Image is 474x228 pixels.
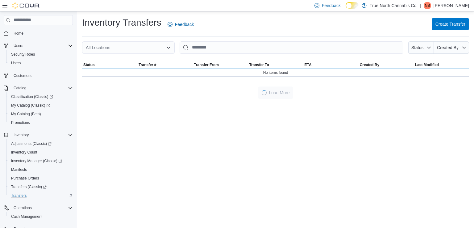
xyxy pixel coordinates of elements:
a: Transfers (Classic) [6,183,75,191]
span: No items found [263,70,288,75]
span: Created By [437,45,459,50]
span: Inventory [11,131,73,139]
button: Customers [1,71,75,80]
span: Classification (Classic) [11,94,53,99]
button: Last Modified [414,61,469,69]
button: Inventory [11,131,31,139]
span: Users [9,59,73,67]
button: Transfers [6,191,75,200]
span: Adjustments (Classic) [11,141,52,146]
span: Transfers (Classic) [11,184,47,189]
button: Status [408,41,434,54]
button: Create Transfer [432,18,469,30]
span: My Catalog (Beta) [11,112,41,116]
a: My Catalog (Classic) [9,102,52,109]
span: Users [14,43,23,48]
button: Open list of options [166,45,171,50]
button: Users [11,42,26,49]
span: Purchase Orders [11,176,39,181]
span: Customers [14,73,31,78]
a: Manifests [9,166,29,173]
span: ETA [305,62,312,67]
button: Cash Management [6,212,75,221]
span: Users [11,42,73,49]
button: Manifests [6,165,75,174]
button: My Catalog (Beta) [6,110,75,118]
button: Catalog [1,84,75,92]
span: Transfers [9,192,73,199]
button: Catalog [11,84,29,92]
span: Inventory Count [9,149,73,156]
span: Security Roles [9,51,73,58]
a: Classification (Classic) [6,92,75,101]
span: Promotions [11,120,30,125]
a: Purchase Orders [9,175,42,182]
span: Security Roles [11,52,35,57]
a: Adjustments (Classic) [6,139,75,148]
input: This is a search bar. After typing your query, hit enter to filter the results lower in the page. [180,41,403,54]
button: Created By [434,41,469,54]
button: Purchase Orders [6,174,75,183]
a: Feedback [165,18,196,31]
button: Promotions [6,118,75,127]
span: Transfer # [139,62,156,67]
span: Classification (Classic) [9,93,73,100]
span: Transfers (Classic) [9,183,73,191]
a: Security Roles [9,51,37,58]
span: Feedback [322,2,341,9]
button: Users [6,59,75,67]
button: Security Roles [6,50,75,59]
button: Users [1,41,75,50]
span: Promotions [9,119,73,126]
span: Created By [360,62,379,67]
span: Transfers [11,193,27,198]
a: Transfers (Classic) [9,183,49,191]
button: ETA [303,61,359,69]
span: Cash Management [11,214,42,219]
button: Transfer To [248,61,303,69]
span: Inventory Manager (Classic) [11,158,62,163]
a: Inventory Manager (Classic) [9,157,64,165]
span: Status [411,45,424,50]
a: Cash Management [9,213,45,220]
button: Transfer # [137,61,193,69]
a: Promotions [9,119,32,126]
span: Home [11,29,73,37]
span: Manifests [11,167,27,172]
a: My Catalog (Beta) [9,110,44,118]
a: Home [11,30,26,37]
span: Adjustments (Classic) [9,140,73,147]
a: Inventory Manager (Classic) [6,157,75,165]
h1: Inventory Transfers [82,16,161,29]
button: Operations [11,204,34,212]
p: True North Cannabis Co. [370,2,418,9]
span: Cash Management [9,213,73,220]
a: Inventory Count [9,149,40,156]
span: Home [14,31,23,36]
span: Load More [269,90,290,96]
span: Customers [11,72,73,79]
span: Inventory Count [11,150,37,155]
button: Home [1,29,75,38]
a: Users [9,59,23,67]
button: Transfer From [193,61,248,69]
a: My Catalog (Classic) [6,101,75,110]
button: Operations [1,204,75,212]
span: Purchase Orders [9,175,73,182]
span: Inventory [14,133,29,137]
span: Operations [11,204,73,212]
span: Status [83,62,95,67]
span: Catalog [11,84,73,92]
span: Manifests [9,166,73,173]
span: My Catalog (Classic) [9,102,73,109]
span: Feedback [175,21,194,27]
span: NS [425,2,430,9]
a: Transfers [9,192,29,199]
span: Create Transfer [435,21,465,27]
button: Inventory Count [6,148,75,157]
span: Loading [261,90,267,96]
span: My Catalog (Classic) [11,103,50,108]
span: Transfer From [194,62,219,67]
span: Transfer To [249,62,269,67]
